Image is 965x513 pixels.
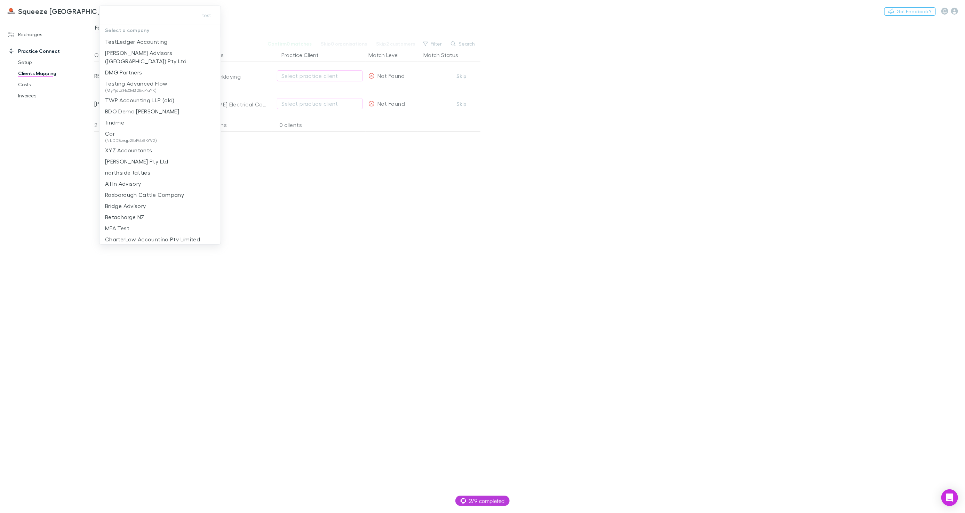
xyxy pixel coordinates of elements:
p: BDO Demo [PERSON_NAME] [105,107,179,115]
span: (MyYj6tZHs0M32Bki4aYK) [105,88,168,93]
span: (NLDD8Jeqp2IbPsb3KYV2) [105,138,157,143]
p: [PERSON_NAME] Advisors ([GEOGRAPHIC_DATA]) Pty Ltd [105,49,215,65]
p: Betacharge NZ [105,213,145,221]
p: CharterLaw Accounting Pty Limited [105,235,200,243]
div: Open Intercom Messenger [941,489,958,506]
p: All In Advisory [105,179,141,188]
p: Roxborough Cattle Company [105,191,184,199]
p: MFA Test [105,224,129,232]
p: DMG Partners [105,68,142,77]
p: Cor [105,129,157,138]
span: test [202,11,211,19]
p: Bridge Advisory [105,202,146,210]
p: TestLedger Accounting [105,38,168,46]
p: northside tatties [105,168,150,177]
p: XYZ Accountants [105,146,152,154]
p: Testing Advanced Flow [105,79,168,88]
p: TWP Accounting LLP (old) [105,96,175,104]
p: Select a company [99,24,221,36]
p: findme [105,118,124,127]
button: test [196,11,218,19]
p: [PERSON_NAME] Pty Ltd [105,157,168,166]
